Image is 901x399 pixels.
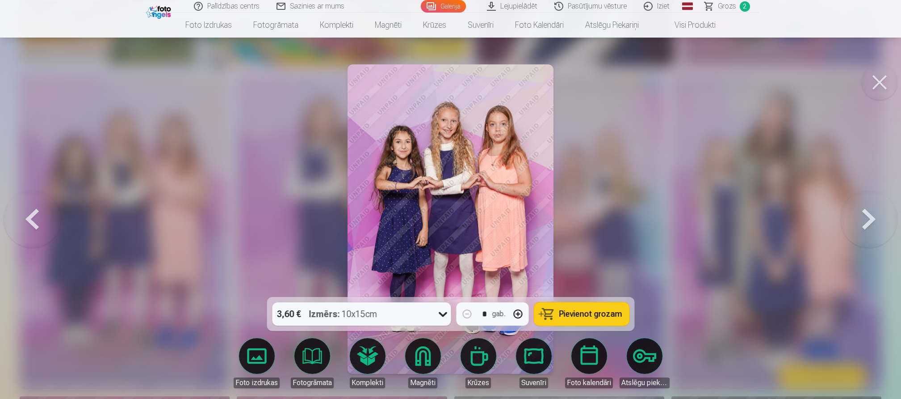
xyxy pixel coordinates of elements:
a: Fotogrāmata [243,13,309,38]
a: Atslēgu piekariņi [620,338,670,388]
span: 2 [740,1,750,12]
div: Foto kalendāri [565,378,613,388]
div: 3,60 € [272,302,305,326]
span: Grozs [718,1,736,12]
span: Pievienot grozam [559,310,622,318]
a: Magnēti [364,13,412,38]
div: 10x15cm [309,302,377,326]
a: Komplekti [343,338,393,388]
div: Magnēti [408,378,437,388]
a: Visi produkti [650,13,726,38]
a: Suvenīri [509,338,559,388]
img: /fa1 [146,4,173,19]
a: Foto izdrukas [175,13,243,38]
a: Komplekti [309,13,364,38]
div: Fotogrāmata [291,378,334,388]
strong: Izmērs : [309,308,339,320]
div: gab. [492,309,505,319]
a: Suvenīri [457,13,504,38]
div: Foto izdrukas [234,378,280,388]
a: Krūzes [453,338,503,388]
a: Foto kalendāri [504,13,574,38]
a: Fotogrāmata [287,338,337,388]
a: Atslēgu piekariņi [574,13,650,38]
a: Foto kalendāri [564,338,614,388]
a: Krūzes [412,13,457,38]
div: Atslēgu piekariņi [620,378,670,388]
div: Komplekti [350,378,385,388]
a: Foto izdrukas [232,338,282,388]
div: Suvenīri [520,378,548,388]
div: Krūzes [465,378,491,388]
button: Pievienot grozam [534,302,629,326]
a: Magnēti [398,338,448,388]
